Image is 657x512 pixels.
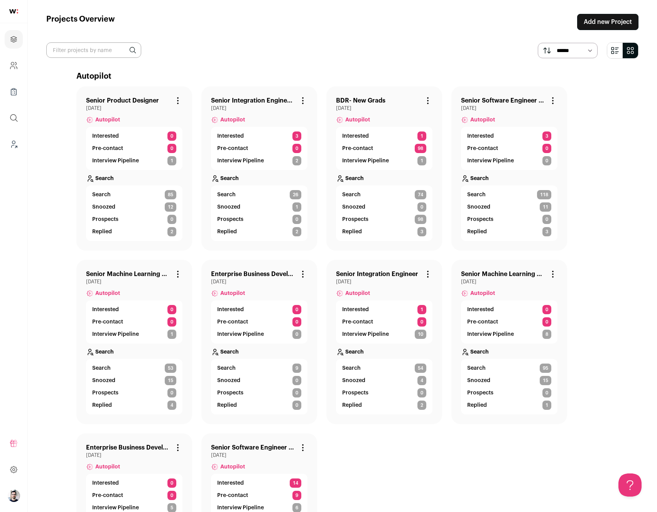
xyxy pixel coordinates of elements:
a: Search [461,344,557,359]
a: Search 74 [342,190,426,199]
span: 0 [542,317,551,327]
span: 15 [165,376,176,385]
a: Snoozed 12 [92,202,176,212]
a: Senior Machine Learning Engineer - Edge AI ([PERSON_NAME]) [86,269,170,279]
p: Search [345,348,364,356]
span: 3 [417,227,426,236]
p: Replied [467,228,487,236]
a: Interested 14 [217,478,301,488]
a: Interested 0 [92,478,176,488]
span: 1 [417,131,426,141]
p: Pre-contact [217,318,248,326]
p: Interested [467,306,494,313]
a: Pre-contact 0 [342,317,426,327]
button: Project Actions [173,443,182,452]
p: Interview Pipeline [92,157,139,165]
a: Interested 1 [342,131,426,141]
a: Pre-contact 0 [217,317,301,327]
p: Prospects [342,389,368,397]
span: Autopilot [345,290,370,297]
p: Replied [342,228,362,236]
p: Snoozed [217,203,240,211]
span: 0 [292,330,301,339]
p: Interview Pipeline [92,330,139,338]
a: Senior Machine Learning Engineer - Edge AI [461,269,545,279]
p: Interested [342,132,369,140]
p: Prospects [217,389,243,397]
span: 2 [167,227,176,236]
button: Project Actions [298,443,307,452]
p: Snoozed [342,203,365,211]
button: Project Actions [173,96,182,105]
p: Snoozed [92,377,115,384]
p: Search [470,348,489,356]
span: [DATE] [86,452,182,458]
p: Search [470,175,489,182]
a: Prospects 0 [467,388,551,397]
span: Autopilot [95,290,120,297]
p: Interview Pipeline [92,504,139,512]
p: Interested [467,132,494,140]
a: Search [336,344,432,359]
button: Project Actions [423,269,432,279]
span: 9 [292,364,301,373]
button: Project Actions [298,269,307,279]
span: 8 [542,330,551,339]
p: Pre-contact [92,318,123,326]
span: Search [217,191,236,199]
a: Prospects 0 [217,388,301,397]
p: Pre-contact [92,492,123,499]
a: Interested 0 [467,305,551,314]
a: Replied 3 [467,227,551,236]
p: Snoozed [467,203,490,211]
span: 0 [542,156,551,165]
span: Autopilot [470,290,495,297]
a: Interested 1 [342,305,426,314]
a: Replied 2 [342,401,426,410]
a: Interview Pipeline 0 [217,330,301,339]
span: Search [467,364,486,372]
a: Search 118 [467,190,551,199]
span: 0 [542,144,551,153]
span: 0 [167,388,176,397]
span: 4 [167,401,176,410]
a: Search [336,170,432,185]
a: Search [86,170,182,185]
a: Autopilot [461,285,557,300]
a: Interview Pipeline 1 [92,156,176,165]
a: Search [461,170,557,185]
a: Senior Software Engineer - React Native [211,443,295,452]
p: Interview Pipeline [467,330,514,338]
span: 98 [415,144,426,153]
span: Autopilot [470,116,495,124]
span: [DATE] [336,105,432,111]
span: 0 [167,478,176,488]
a: Enterprise Business Development Representative- Outbound [86,443,170,452]
a: Replied 2 [92,227,176,236]
a: Search 9 [217,364,301,373]
span: 0 [167,144,176,153]
span: 0 [292,401,301,410]
a: Prospects 0 [92,388,176,397]
a: Senior Integration Engineer [336,269,418,279]
p: Interested [92,479,119,487]
p: Interview Pipeline [217,157,264,165]
span: 1 [417,156,426,165]
a: Prospects 0 [342,388,426,397]
span: [DATE] [461,279,557,285]
p: Replied [92,228,112,236]
span: 3 [292,131,301,141]
a: Search 53 [92,364,176,373]
a: Search [211,344,307,359]
span: 1 [292,202,301,212]
span: 14 [290,478,301,488]
a: Autopilot [86,285,182,300]
p: Search [95,348,114,356]
a: Snoozed 1 [217,202,301,212]
p: Replied [217,401,237,409]
a: Replied 3 [342,227,426,236]
a: Autopilot [211,285,307,300]
span: 53 [165,364,176,373]
span: Autopilot [345,116,370,124]
a: Snoozed 11 [467,202,551,212]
